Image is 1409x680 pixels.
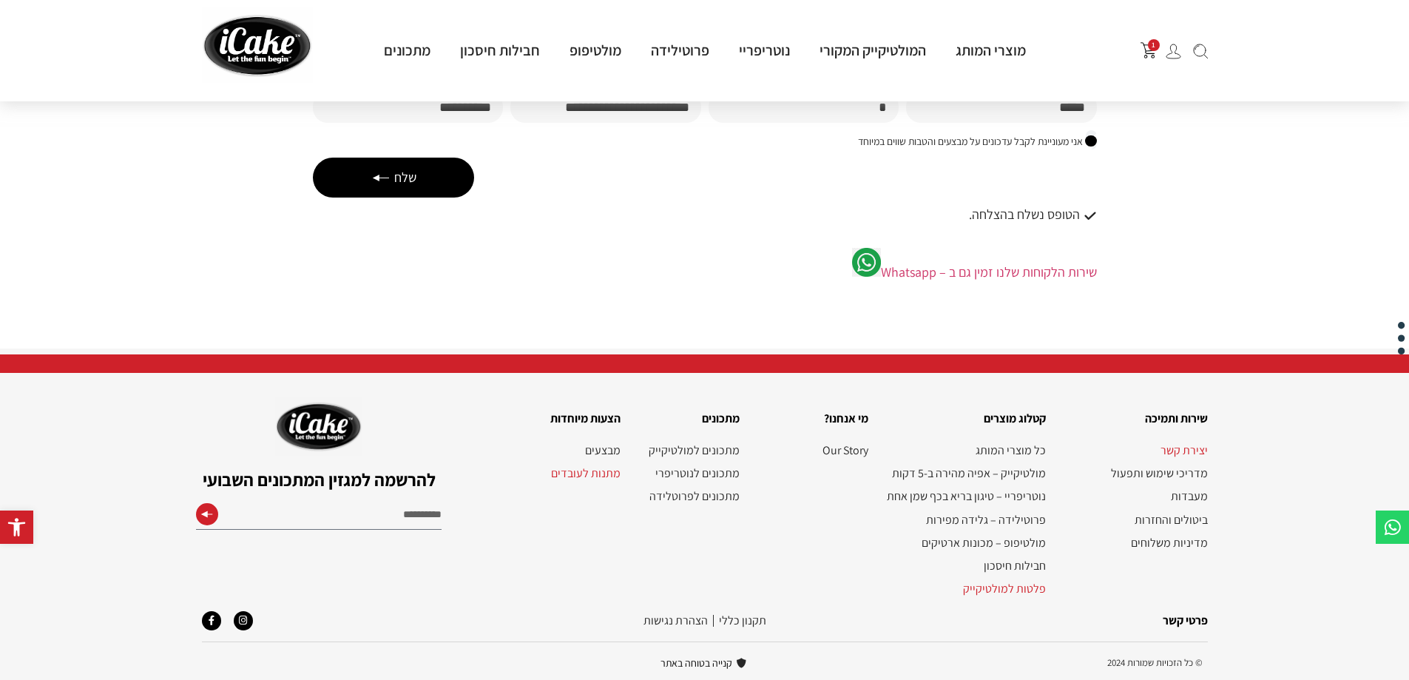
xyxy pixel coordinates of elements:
a: Our Story [754,443,868,457]
nav: תפריט [754,443,868,457]
h2: הצעות מיוחדות [499,409,621,428]
h2: שירות ותמיכה [1061,409,1207,428]
a: תקנון‭ ‬כללי [719,613,766,628]
div: הטופס נשלח בהצלחה. [313,205,1097,226]
nav: תפריט [635,443,740,504]
a: חבילות חיסכון [883,559,1047,573]
span: שלח [394,168,416,187]
a: ביטולים והחזרות [1061,513,1207,527]
a: מבצעים [499,443,621,457]
span: קנייה בטוחה באתר [660,653,736,673]
a: מתנות לעובדים [499,466,621,480]
a: מולטיפופ – מכונות ארטיקים [883,536,1047,550]
a: מתכונים למולטיקייק [635,443,740,457]
nav: תפריט [883,443,1047,596]
a: מעבדות [1061,489,1207,503]
a: מוצרי המותג [941,41,1041,60]
a: חבילות חיסכון [445,41,555,60]
nav: תפריט [1061,443,1207,550]
a: יצירת קשר [1061,443,1207,457]
label: אני מעוניינת לקבל עדכונים על מבצעים והטבות שווים במיוחד [858,134,1083,147]
a: מדיניות משלוחים [1061,536,1207,550]
h2: קטלוג מוצרים [883,409,1047,428]
a: מולטיפופ [555,41,636,60]
a: מתכונים לפרוטלידה [635,489,740,503]
a: מולטיקייק – אפיה מהירה ב-5 דקות [883,466,1047,480]
a: נוטריפריי – טיגון בריא בכף שמן אחת [883,489,1047,503]
a: פרוטילידה – גלידה מפירות [883,513,1047,527]
nav: תפריט [499,443,621,480]
h2: מתכונים [635,409,740,428]
a: המולטיקייק המקורי [805,41,941,60]
button: שלח [313,158,474,198]
a: פרטי קשר [1163,613,1208,628]
h2: להרשמה למגזין המתכונים השבועי [196,471,442,488]
a: הצהרת נגישות [643,613,708,628]
a: פלטות למולטיקייק [883,582,1047,596]
a: מתכונים [369,41,445,60]
a: שירות הלקוחות שלנו זמין גם ב – Whatsapp [881,263,1097,280]
a: כל מוצרי המותג [883,443,1047,457]
button: פתח עגלת קניות צדדית [1141,42,1157,58]
h2: מי אנחנו? [754,409,868,428]
a: נוטריפריי [724,41,805,60]
a: מתכונים לנוטריפרי [635,466,740,480]
h2: © כל הזכויות שמורות 2024 [888,657,1203,669]
span: 1 [1148,39,1160,51]
a: מדריכי שימוש ותפעול [1061,466,1207,480]
a: פרוטילידה [636,41,724,60]
img: shopping-cart.png [1141,42,1157,58]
